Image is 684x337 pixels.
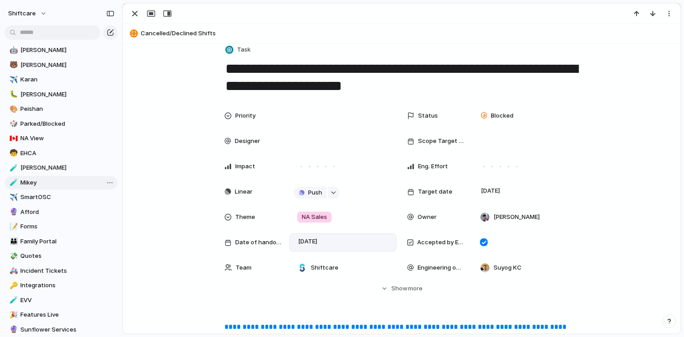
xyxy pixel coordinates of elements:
[5,205,118,219] a: 🔮Afford
[5,147,118,160] a: 🧒EHCA
[20,178,114,187] span: Mikey
[418,111,438,120] span: Status
[20,237,114,246] span: Family Portal
[5,294,118,307] a: 🧪EVV
[235,137,260,146] span: Designer
[9,177,16,188] div: 🧪
[20,134,114,143] span: NA View
[5,279,118,292] a: 🔑Integrations
[9,60,16,70] div: 🐻
[20,90,114,99] span: [PERSON_NAME]
[8,208,17,217] button: 🔮
[8,163,17,172] button: 🧪
[5,102,118,116] a: 🎨Peishan
[20,296,114,305] span: EVV
[235,162,255,171] span: Impact
[9,119,16,129] div: 🎲
[5,220,118,233] a: 📝Forms
[5,73,118,86] div: ✈️Karan
[5,264,118,278] a: 🚑Incident Tickets
[9,222,16,232] div: 📝
[20,281,114,290] span: Integrations
[5,308,118,322] div: 🎉Features Live
[8,237,17,246] button: 👪
[417,238,465,247] span: Accepted by Engineering
[8,90,17,99] button: 🐛
[237,45,251,54] span: Task
[9,163,16,173] div: 🧪
[8,178,17,187] button: 🧪
[5,117,118,131] div: 🎲Parked/Blocked
[9,192,16,203] div: ✈️
[8,222,17,231] button: 📝
[9,310,16,320] div: 🎉
[5,235,118,248] a: 👪Family Portal
[8,252,17,261] button: 💸
[5,43,118,57] a: 🤖[PERSON_NAME]
[5,88,118,101] a: 🐛[PERSON_NAME]
[9,89,16,100] div: 🐛
[9,236,16,247] div: 👪
[311,263,338,272] span: Shiftcare
[9,324,16,335] div: 🔮
[5,249,118,263] a: 💸Quotes
[235,111,256,120] span: Priority
[20,252,114,261] span: Quotes
[418,162,448,171] span: Eng. Effort
[418,187,452,196] span: Target date
[308,188,322,197] span: Push
[8,310,17,319] button: 🎉
[302,213,327,222] span: NA Sales
[20,222,114,231] span: Forms
[8,61,17,70] button: 🐻
[296,236,320,247] span: [DATE]
[479,185,503,196] span: [DATE]
[5,190,118,204] a: ✈️SmartOSC
[20,119,114,128] span: Parked/Blocked
[224,280,579,297] button: Showmore
[235,213,255,222] span: Theme
[9,251,16,261] div: 💸
[5,161,118,175] a: 🧪[PERSON_NAME]
[5,58,118,72] a: 🐻[PERSON_NAME]
[223,43,253,57] button: Task
[235,187,252,196] span: Linear
[5,176,118,190] a: 🧪Mikey
[20,75,114,84] span: Karan
[5,323,118,337] a: 🔮Sunflower Services
[127,26,676,41] button: Cancelled/Declined Shifts
[8,75,17,84] button: ✈️
[9,295,16,305] div: 🧪
[9,148,16,158] div: 🧒
[9,280,16,291] div: 🔑
[4,6,52,21] button: shiftcare
[5,132,118,145] div: 🇨🇦NA View
[20,193,114,202] span: SmartOSC
[418,137,465,146] span: Scope Target Date
[8,31,17,40] button: 🍎
[235,238,282,247] span: Date of handover
[418,263,465,272] span: Engineering owner
[8,9,36,18] span: shiftcare
[408,284,423,293] span: more
[20,149,114,158] span: EHCA
[8,325,17,334] button: 🔮
[8,46,17,55] button: 🤖
[8,104,17,114] button: 🎨
[20,163,114,172] span: [PERSON_NAME]
[141,29,676,38] span: Cancelled/Declined Shifts
[9,266,16,276] div: 🚑
[20,104,114,114] span: Peishan
[8,296,17,305] button: 🧪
